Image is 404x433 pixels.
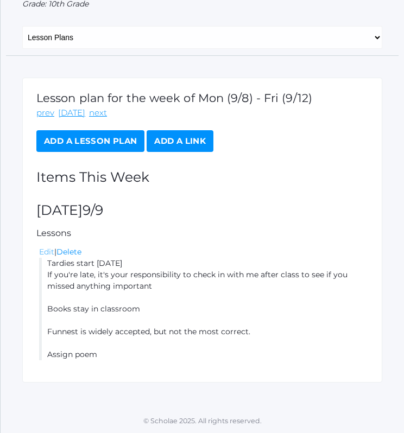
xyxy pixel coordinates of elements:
[56,247,81,257] a: Delete
[39,247,54,257] a: Edit
[58,107,85,119] a: [DATE]
[83,202,103,218] span: 9/9
[36,107,54,119] a: prev
[36,92,368,104] h1: Lesson plan for the week of Mon (9/8) - Fri (9/12)
[147,130,213,152] a: Add a Link
[39,258,368,360] li: Tardies start [DATE] If you're late, it's your responsibility to check in with me after class to ...
[36,228,368,238] h5: Lessons
[89,107,107,119] a: next
[39,246,368,258] div: |
[36,170,368,185] h2: Items This Week
[1,416,404,426] p: © Scholae 2025. All rights reserved.
[36,203,368,218] h2: [DATE]
[36,130,144,152] a: Add a Lesson Plan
